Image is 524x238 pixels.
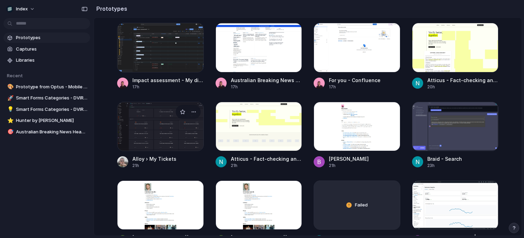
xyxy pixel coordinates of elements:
[16,57,87,64] span: Libraries
[132,162,176,169] div: 21h
[216,23,302,90] a: Australian Breaking News Headlines & World News Online | SMH.com.auAustralian Breaking News Headl...
[355,202,368,209] span: Failed
[3,127,90,137] a: 🎯Australian Breaking News Headlines & World News Online | [DOMAIN_NAME]
[16,6,28,12] span: Index
[231,162,302,169] div: 21h
[7,117,12,125] div: ⭐
[3,55,90,65] a: Libraries
[7,105,12,113] div: 💡
[117,23,204,90] a: Impact assessment - My discovery project - Jira Product DiscoveryImpact assessment - My discovery...
[427,77,499,84] div: Atticus - Fact-checking and verification software you can trust
[3,104,90,115] a: 💡Smart Forms Categories - DVIR / Vehicle Inspections | Workyard
[16,34,87,41] span: Prototypes
[314,23,400,90] a: For you - ConfluenceFor you - Confluence17h
[427,84,499,90] div: 20h
[7,83,12,91] div: 🎨
[6,106,13,113] button: 💡
[3,33,90,43] a: Prototypes
[3,3,38,15] button: Index
[132,155,176,162] div: Alloy › My Tickets
[427,162,462,169] div: 23h
[231,155,302,162] div: Atticus - Fact-checking and verification software you can trust
[7,73,23,78] span: Recent
[132,84,204,90] div: 17h
[132,77,204,84] div: Impact assessment - My discovery project - Jira Product Discovery
[16,106,87,113] span: Smart Forms Categories - DVIR / Vehicle Inspections | Workyard
[16,129,87,135] span: Australian Breaking News Headlines & World News Online | [DOMAIN_NAME]
[16,83,87,90] span: Prototype from Optus - Mobile Phones, nbn, Home Internet, Entertainment and Sport
[329,84,381,90] div: 17h
[16,117,87,124] span: Hunter by [PERSON_NAME]
[117,102,204,169] a: Alloy › My TicketsAlloy › My Tickets21h
[314,102,400,169] a: Simon Kubica[PERSON_NAME]21h
[427,155,462,162] div: Braid - Search
[6,83,13,90] button: 🎨
[329,162,369,169] div: 21h
[3,44,90,54] a: Captures
[6,117,13,124] button: ⭐
[3,115,90,126] a: ⭐Hunter by [PERSON_NAME]
[7,94,12,102] div: 🚀
[3,93,90,103] a: 🚀Smart Forms Categories - DVIR / Vehicle Inspections | Workyard
[6,95,13,102] button: 🚀
[329,155,369,162] div: [PERSON_NAME]
[329,77,381,84] div: For you - Confluence
[16,95,87,102] span: Smart Forms Categories - DVIR / Vehicle Inspections | Workyard
[216,102,302,169] a: Atticus - Fact-checking and verification software you can trustAtticus - Fact-checking and verifi...
[3,82,90,92] a: 🎨Prototype from Optus - Mobile Phones, nbn, Home Internet, Entertainment and Sport
[16,46,87,53] span: Captures
[231,84,302,90] div: 17h
[412,23,499,90] a: Atticus - Fact-checking and verification software you can trustAtticus - Fact-checking and verifi...
[6,129,13,135] button: 🎯
[412,102,499,169] a: Braid - SearchBraid - Search23h
[94,5,127,13] h2: Prototypes
[231,77,302,84] div: Australian Breaking News Headlines & World News Online | [DOMAIN_NAME]
[7,128,12,136] div: 🎯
